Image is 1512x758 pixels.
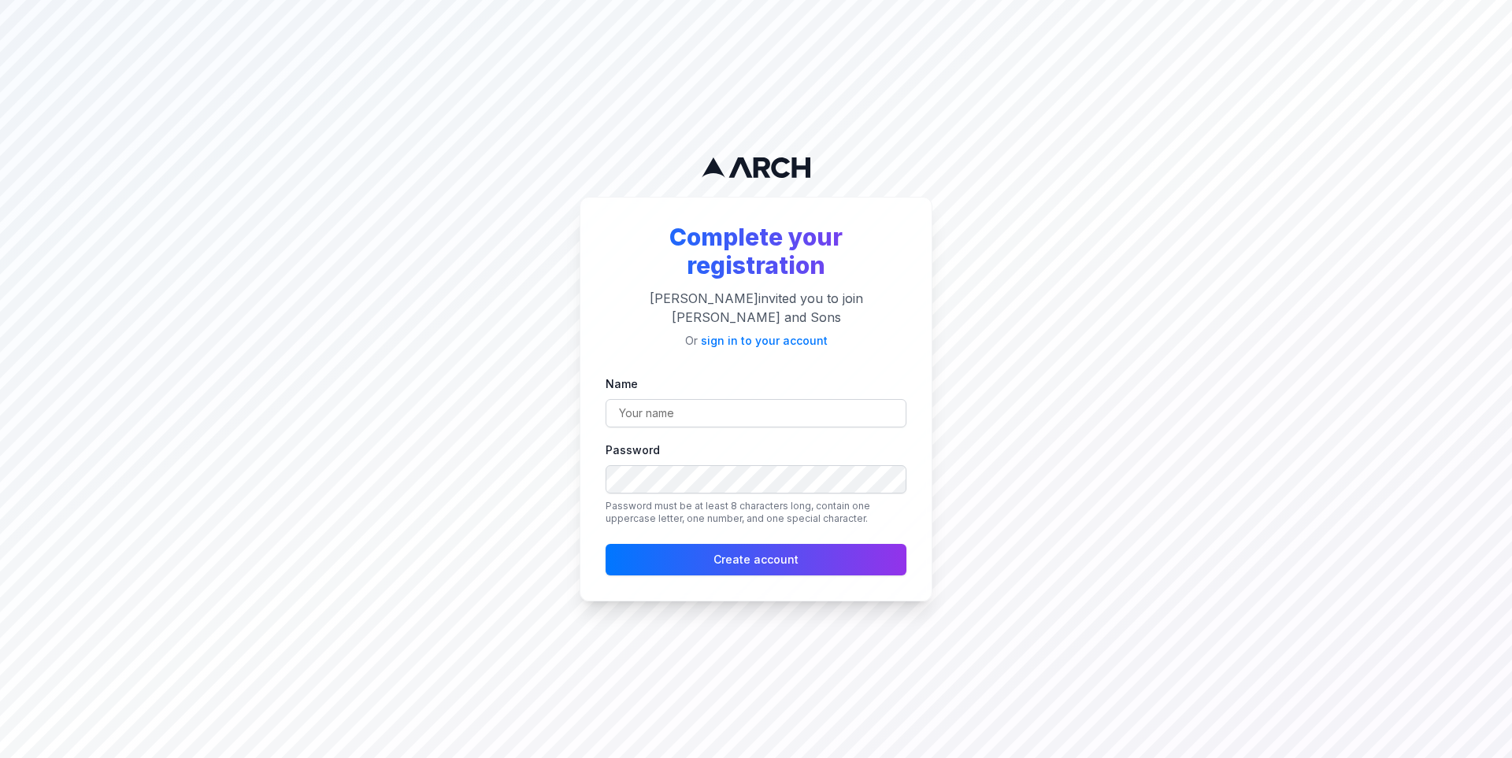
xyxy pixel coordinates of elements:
[606,223,906,279] h2: Complete your registration
[606,544,906,575] button: Create account
[701,334,828,347] a: sign in to your account
[606,289,906,327] p: [PERSON_NAME] invited you to join [PERSON_NAME] and Sons
[606,399,906,427] input: Your name
[606,377,638,390] label: Name
[606,500,906,525] p: Password must be at least 8 characters long, contain one uppercase letter, one number, and one sp...
[606,333,906,349] p: Or
[606,443,660,457] label: Password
